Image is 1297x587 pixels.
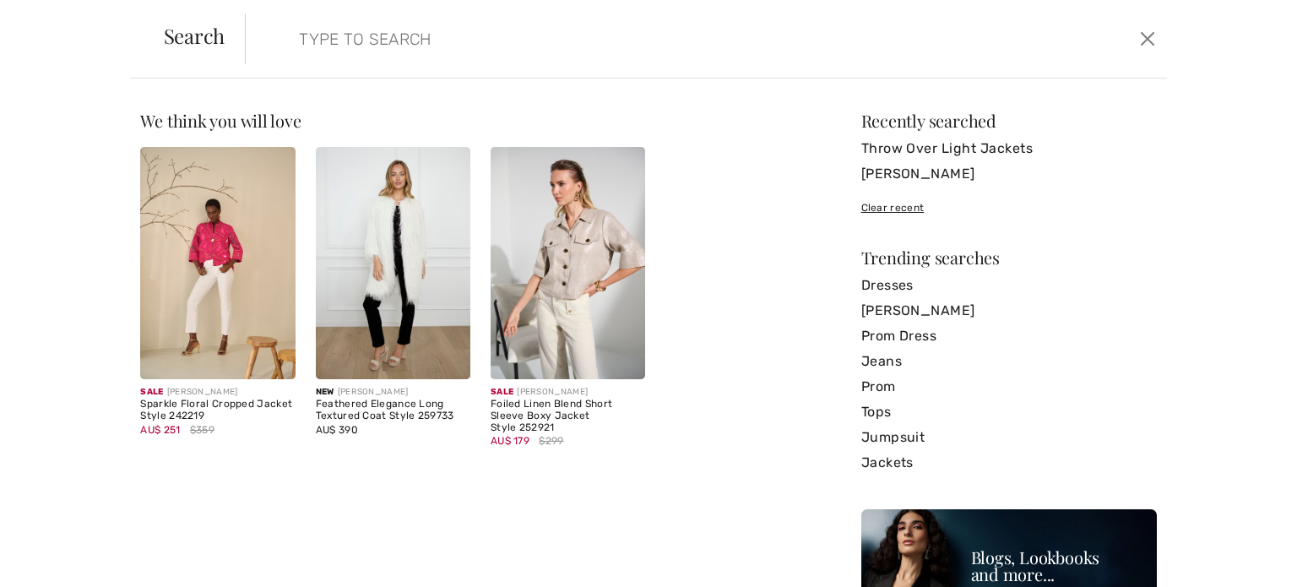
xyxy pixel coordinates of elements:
[861,249,1157,266] div: Trending searches
[861,374,1157,399] a: Prom
[491,147,645,379] img: Foiled Linen Blend Short Sleeve Boxy Jacket Style 252921. Champagne 171
[539,433,563,448] span: $299
[1135,25,1160,52] button: Close
[491,399,645,433] div: Foiled Linen Blend Short Sleeve Boxy Jacket Style 252921
[861,425,1157,450] a: Jumpsuit
[861,136,1157,161] a: Throw Over Light Jackets
[861,161,1157,187] a: [PERSON_NAME]
[861,399,1157,425] a: Tops
[164,25,225,46] span: Search
[971,549,1148,583] div: Blogs, Lookbooks and more...
[140,424,180,436] span: AU$ 251
[491,387,513,397] span: Sale
[38,12,73,27] span: Help
[316,424,358,436] span: AU$ 390
[190,422,214,438] span: $359
[316,147,470,379] img: Feathered Elegance Long Textured Coat Style 259733. Black
[140,387,163,397] span: Sale
[140,386,295,399] div: [PERSON_NAME]
[861,273,1157,298] a: Dresses
[316,386,470,399] div: [PERSON_NAME]
[861,112,1157,129] div: Recently searched
[140,147,295,379] img: Sparkle Floral Cropped Jacket Style 242219. Pink/gold
[491,435,529,447] span: AU$ 179
[316,387,334,397] span: New
[861,298,1157,323] a: [PERSON_NAME]
[861,349,1157,374] a: Jeans
[140,399,295,422] div: Sparkle Floral Cropped Jacket Style 242219
[286,14,923,64] input: TYPE TO SEARCH
[861,450,1157,476] a: Jackets
[491,386,645,399] div: [PERSON_NAME]
[861,200,1157,215] div: Clear recent
[861,323,1157,349] a: Prom Dress
[316,399,470,422] div: Feathered Elegance Long Textured Coat Style 259733
[140,109,301,132] span: We think you will love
